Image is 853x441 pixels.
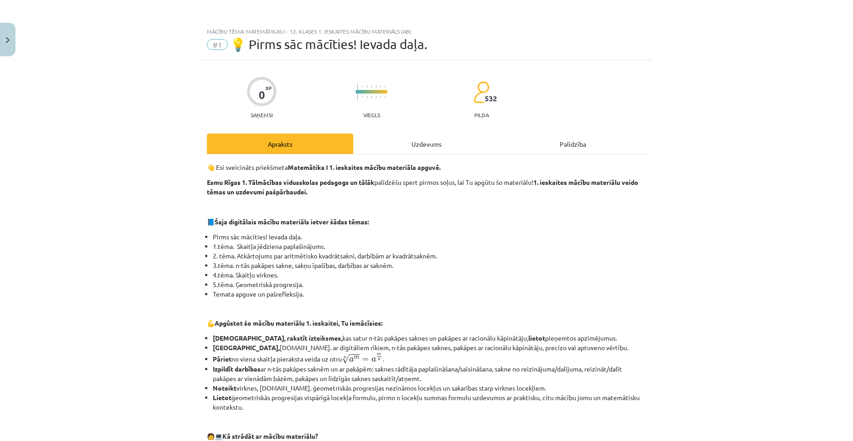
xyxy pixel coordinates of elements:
[473,81,489,104] img: students-c634bb4e5e11cddfef0936a35e636f08e4e9abd3cc4e673bd6f9a4125e45ecb1.svg
[474,112,489,118] p: pilda
[342,354,349,364] span: √
[207,178,374,186] b: Esmu Rīgas 1. Tālmācības vidusskolas pedagogs un tālāk
[213,280,646,289] li: 5.tēma. Ģeometriskā progresija.
[215,218,369,226] strong: Šaja digitālais mācību materiāls ietver šādas tēmas:
[222,432,318,440] b: Kā strādāt ar mācību materiālu?
[362,358,369,362] span: =
[371,357,376,362] span: a
[371,85,372,88] img: icon-short-line-57e1e144782c952c97e751825c79c345078a6d821885a25fce030b3d8c18986b.svg
[363,112,380,118] p: Viegls
[213,355,231,363] b: Pāriet
[6,37,10,43] img: icon-close-lesson-0947bae3869378f0d4975bcd49f059093ad1ed9edebbc8119c70593378902aed.svg
[213,343,646,352] li: [DOMAIN_NAME]. ar digitāliem rīkiem, n-tās pakāpes saknes, pakāpes ar racionālu kāpinātāju, precī...
[353,134,500,154] div: Uzdevums
[213,261,646,270] li: 3.tēma. n-tās pakāpes sakne, sakņu īpašības, darbības ar saknēm.
[362,96,363,98] img: icon-short-line-57e1e144782c952c97e751825c79c345078a6d821885a25fce030b3d8c18986b.svg
[357,83,358,101] img: icon-long-line-d9ea69661e0d244f92f715978eff75569469978d946b2353a9bb055b3ed8787d.svg
[207,28,646,35] div: Mācību tēma: Matemātikas i - 12. klases 1. ieskaites mācību materiāls (ab)
[366,85,367,88] img: icon-short-line-57e1e144782c952c97e751825c79c345078a6d821885a25fce030b3d8c18986b.svg
[230,37,427,52] span: 💡 Pirms sāc mācīties! Ievada daļa.
[213,232,646,242] li: Pirms sāc mācīties! Ievada daļa.
[213,334,342,342] b: [DEMOGRAPHIC_DATA], rakstīt izteiksmes,
[380,96,381,98] img: icon-short-line-57e1e144782c952c97e751825c79c345078a6d821885a25fce030b3d8c18986b.svg
[377,353,381,356] span: m
[376,96,376,98] img: icon-short-line-57e1e144782c952c97e751825c79c345078a6d821885a25fce030b3d8c18986b.svg
[213,384,236,392] b: Noteikt
[266,85,271,90] span: XP
[213,364,646,383] li: ar n-tās pakāpes saknēm un ar pakāpēm: saknes rādītāja paplašināšana/saīsināšana, sakne no reizin...
[207,134,353,154] div: Apraksts
[247,112,276,118] p: Saņemsi
[207,39,228,50] span: #1
[528,334,545,342] b: lietot
[213,343,280,352] b: [GEOGRAPHIC_DATA],
[215,319,382,327] b: Apgūstot šo mācību materiālu 1. ieskaitei, Tu iemācīsies:
[362,85,363,88] img: icon-short-line-57e1e144782c952c97e751825c79c345078a6d821885a25fce030b3d8c18986b.svg
[213,270,646,280] li: 4.tēma. Skaitļu virknes.
[213,242,646,251] li: 1.tēma. Skaitļa jēdziena paplašinājums.
[380,85,381,88] img: icon-short-line-57e1e144782c952c97e751825c79c345078a6d821885a25fce030b3d8c18986b.svg
[207,318,646,328] p: 💪
[366,96,367,98] img: icon-short-line-57e1e144782c952c97e751825c79c345078a6d821885a25fce030b3d8c18986b.svg
[376,85,376,88] img: icon-short-line-57e1e144782c952c97e751825c79c345078a6d821885a25fce030b3d8c18986b.svg
[213,289,646,299] li: Temata apguve un pašrefleksija.
[213,393,231,401] b: Lietot
[354,356,359,359] span: m
[288,163,441,171] b: Matemātika I 1. ieskaites mācību materiāla apguvē.
[207,217,646,227] p: 📘
[485,94,497,103] span: 532
[500,134,646,154] div: Palīdzība
[213,251,646,261] li: 2. tēma. Atkārtojums par aritmētisko kvadrātsakni, darbībām ar kvadrātsaknēm.
[213,333,646,343] li: kas satur n-tās pakāpes saknes un pakāpes ar racionālu kāpinātāju, pieņemtos apzīmējumus.
[213,393,646,412] li: ģeometriskās progresijas vispārīgā locekļa formulu, pirmo n locekļu summas formulu uzdevumos ar p...
[213,352,646,364] li: no viena skaitļa pieraksta veida uz otru .
[213,365,261,373] b: Izpildīt darbības
[349,357,354,362] span: a
[207,178,646,197] p: palīdzēšu spert pirmos soļus, lai Tu apgūtu šo materiālu!
[371,96,372,98] img: icon-short-line-57e1e144782c952c97e751825c79c345078a6d821885a25fce030b3d8c18986b.svg
[207,163,646,172] p: 👋 Esi sveicināts priekšmeta
[207,431,646,441] p: 🧑 💻
[259,89,265,101] div: 0
[213,383,646,393] li: virknes, [DOMAIN_NAME]. ģeometriskās progresijas nezināmos locekļus un sakarības starp virknes lo...
[378,358,381,361] span: n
